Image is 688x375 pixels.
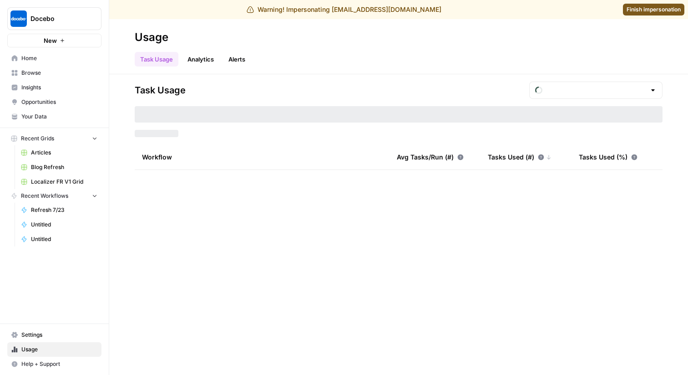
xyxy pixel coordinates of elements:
[21,83,97,92] span: Insights
[7,7,101,30] button: Workspace: Docebo
[223,52,251,67] a: Alerts
[7,357,101,371] button: Help + Support
[7,95,101,109] a: Opportunities
[17,203,101,217] a: Refresh 7/23
[142,144,382,170] div: Workflow
[579,144,637,170] div: Tasks Used (%)
[7,80,101,95] a: Insights
[31,221,97,229] span: Untitled
[17,145,101,160] a: Articles
[135,52,178,67] a: Task Usage
[21,192,68,200] span: Recent Workflows
[21,331,97,339] span: Settings
[7,189,101,203] button: Recent Workflows
[7,109,101,124] a: Your Data
[627,5,681,14] span: Finish impersonation
[135,30,168,45] div: Usage
[31,235,97,243] span: Untitled
[31,163,97,171] span: Blog Refresh
[17,217,101,232] a: Untitled
[488,144,551,170] div: Tasks Used (#)
[17,175,101,189] a: Localizer FR V1 Grid
[182,52,219,67] a: Analytics
[397,144,464,170] div: Avg Tasks/Run (#)
[7,66,101,80] a: Browse
[7,342,101,357] a: Usage
[31,206,97,214] span: Refresh 7/23
[21,345,97,354] span: Usage
[7,34,101,47] button: New
[10,10,27,27] img: Docebo Logo
[623,4,684,15] a: Finish impersonation
[21,113,97,121] span: Your Data
[31,149,97,157] span: Articles
[21,134,54,143] span: Recent Grids
[21,69,97,77] span: Browse
[7,132,101,145] button: Recent Grids
[21,54,97,62] span: Home
[135,84,186,97] span: Task Usage
[17,160,101,175] a: Blog Refresh
[31,178,97,186] span: Localizer FR V1 Grid
[44,36,57,45] span: New
[7,51,101,66] a: Home
[17,232,101,247] a: Untitled
[21,98,97,106] span: Opportunities
[21,360,97,368] span: Help + Support
[247,5,441,14] div: Warning! Impersonating [EMAIL_ADDRESS][DOMAIN_NAME]
[30,14,86,23] span: Docebo
[7,328,101,342] a: Settings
